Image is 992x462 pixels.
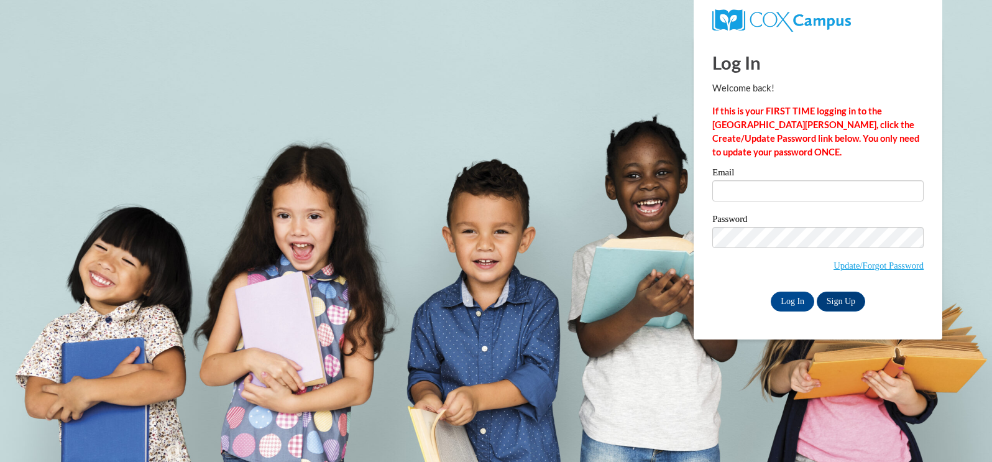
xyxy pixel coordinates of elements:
[712,14,851,25] a: COX Campus
[712,168,924,180] label: Email
[712,106,919,157] strong: If this is your FIRST TIME logging in to the [GEOGRAPHIC_DATA][PERSON_NAME], click the Create/Upd...
[817,292,865,312] a: Sign Up
[712,81,924,95] p: Welcome back!
[712,9,851,32] img: COX Campus
[771,292,814,312] input: Log In
[712,50,924,75] h1: Log In
[712,215,924,227] label: Password
[834,261,924,270] a: Update/Forgot Password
